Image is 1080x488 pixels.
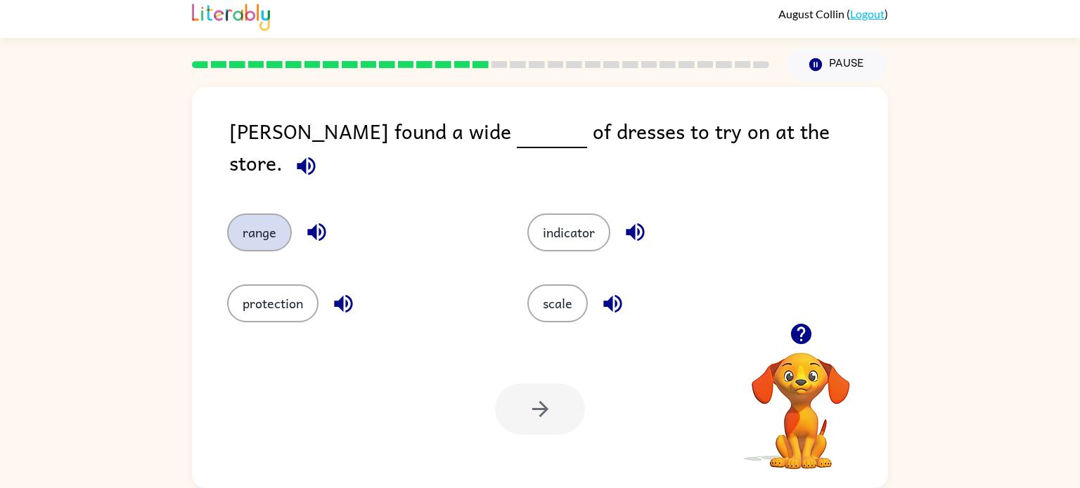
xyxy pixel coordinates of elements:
[850,7,885,20] a: Logout
[786,48,888,81] button: Pause
[227,213,292,251] button: range
[731,331,871,471] video: Your browser must support playing .mp4 files to use Literably. Please try using another browser.
[778,7,847,20] span: August Collin
[778,7,888,20] div: ( )
[229,115,888,185] div: [PERSON_NAME] found a wide of dresses to try on at the store.
[527,213,610,251] button: indicator
[527,284,588,322] button: scale
[227,284,319,322] button: protection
